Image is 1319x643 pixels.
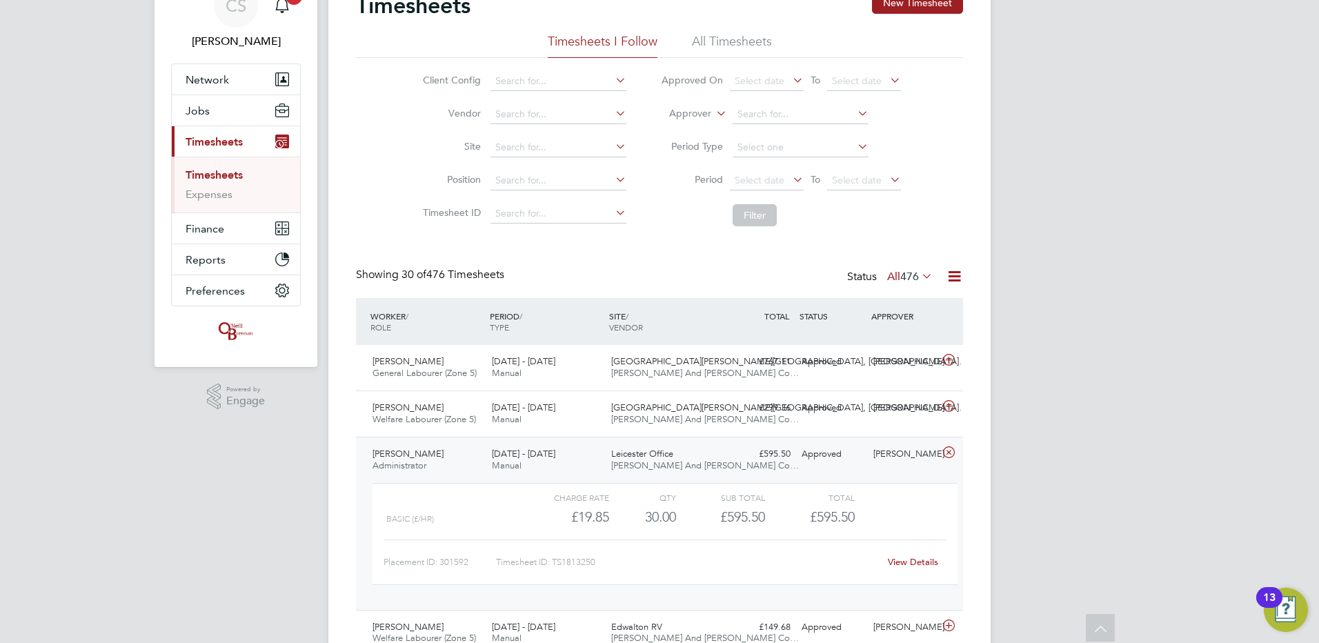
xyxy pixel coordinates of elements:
div: £299.36 [724,397,796,419]
span: / [626,310,628,321]
div: £767.11 [724,350,796,373]
div: [PERSON_NAME] [868,616,940,639]
span: [DATE] - [DATE] [492,355,555,367]
span: [DATE] - [DATE] [492,621,555,633]
span: Jobs [186,104,210,117]
button: Timesheets [172,126,300,157]
span: [GEOGRAPHIC_DATA][PERSON_NAME][GEOGRAPHIC_DATA], [GEOGRAPHIC_DATA]… [611,402,968,413]
span: Manual [492,413,522,425]
button: Reports [172,244,300,275]
span: To [806,71,824,89]
span: / [519,310,522,321]
span: [PERSON_NAME] [373,448,444,459]
button: Filter [733,204,777,226]
span: To [806,170,824,188]
label: Position [419,173,481,186]
span: Manual [492,459,522,471]
div: SITE [606,304,725,339]
input: Search for... [490,138,626,157]
label: All [887,270,933,284]
span: Reports [186,253,226,266]
span: 476 Timesheets [401,268,504,281]
span: Select date [832,174,882,186]
span: ROLE [370,321,391,333]
a: Powered byEngage [207,384,266,410]
button: Network [172,64,300,95]
span: TYPE [490,321,509,333]
span: Powered by [226,384,265,395]
span: Engage [226,395,265,407]
span: Basic (£/HR) [386,514,434,524]
input: Search for... [490,72,626,91]
li: Timesheets I Follow [548,33,657,58]
label: Timesheet ID [419,206,481,219]
label: Client Config [419,74,481,86]
div: Placement ID: 301592 [384,551,496,573]
span: VENDOR [609,321,643,333]
button: Preferences [172,275,300,306]
div: £149.68 [724,616,796,639]
span: [PERSON_NAME] [373,402,444,413]
div: QTY [609,489,676,506]
span: [PERSON_NAME] [373,355,444,367]
span: Administrator [373,459,426,471]
input: Search for... [490,105,626,124]
span: TOTAL [764,310,789,321]
div: Status [847,268,935,287]
span: Finance [186,222,224,235]
span: Select date [832,75,882,87]
a: Expenses [186,188,232,201]
label: Vendor [419,107,481,119]
span: 30 of [401,268,426,281]
span: [PERSON_NAME] And [PERSON_NAME] Co… [611,413,799,425]
div: Timesheets [172,157,300,212]
span: [GEOGRAPHIC_DATA][PERSON_NAME][GEOGRAPHIC_DATA], [GEOGRAPHIC_DATA]… [611,355,968,367]
span: Preferences [186,284,245,297]
div: 13 [1263,597,1276,615]
a: Go to home page [171,320,301,342]
span: [PERSON_NAME] And [PERSON_NAME] Co… [611,367,799,379]
button: Finance [172,213,300,244]
button: Open Resource Center, 13 new notifications [1264,588,1308,632]
label: Period [661,173,723,186]
label: Approved On [661,74,723,86]
span: Select date [735,75,784,87]
img: oneillandbrennan-logo-retina.png [216,320,256,342]
div: PERIOD [486,304,606,339]
span: Network [186,73,229,86]
span: / [406,310,408,321]
input: Select one [733,138,869,157]
div: [PERSON_NAME] [868,350,940,373]
input: Search for... [490,171,626,190]
div: [PERSON_NAME] [868,443,940,466]
div: Approved [796,616,868,639]
span: [PERSON_NAME] And [PERSON_NAME] Co… [611,459,799,471]
label: Approver [649,107,711,121]
span: Select date [735,174,784,186]
span: Timesheets [186,135,243,148]
a: Timesheets [186,168,243,181]
label: Period Type [661,140,723,152]
div: Total [765,489,854,506]
div: [PERSON_NAME] [868,397,940,419]
span: Welfare Labourer (Zone 5) [373,413,476,425]
div: WORKER [367,304,486,339]
button: Jobs [172,95,300,126]
div: STATUS [796,304,868,328]
span: Manual [492,367,522,379]
li: All Timesheets [692,33,772,58]
div: Timesheet ID: TS1813250 [496,551,879,573]
div: Showing [356,268,507,282]
input: Search for... [490,204,626,224]
label: Site [419,140,481,152]
div: Approved [796,443,868,466]
span: [PERSON_NAME] [373,621,444,633]
div: Approved [796,350,868,373]
div: £595.50 [676,506,765,528]
a: View Details [888,556,938,568]
input: Search for... [733,105,869,124]
div: £595.50 [724,443,796,466]
span: Chloe Saffill [171,33,301,50]
div: 30.00 [609,506,676,528]
span: £595.50 [810,508,855,525]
